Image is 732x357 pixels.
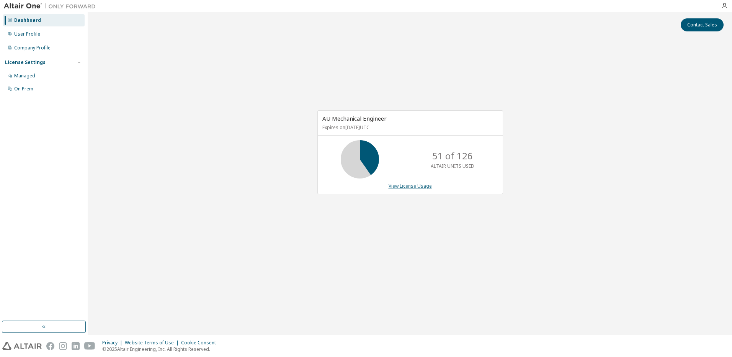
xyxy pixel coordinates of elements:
p: © 2025 Altair Engineering, Inc. All Rights Reserved. [102,346,221,352]
div: Dashboard [14,17,41,23]
p: 51 of 126 [432,149,473,162]
img: youtube.svg [84,342,95,350]
img: altair_logo.svg [2,342,42,350]
img: facebook.svg [46,342,54,350]
a: View License Usage [389,183,432,189]
div: Cookie Consent [181,340,221,346]
div: Company Profile [14,45,51,51]
p: ALTAIR UNITS USED [431,163,474,169]
div: User Profile [14,31,40,37]
button: Contact Sales [681,18,724,31]
img: linkedin.svg [72,342,80,350]
div: Managed [14,73,35,79]
img: instagram.svg [59,342,67,350]
div: On Prem [14,86,33,92]
div: Website Terms of Use [125,340,181,346]
img: Altair One [4,2,100,10]
p: Expires on [DATE] UTC [322,124,496,131]
span: AU Mechanical Engineer [322,115,387,122]
div: License Settings [5,59,46,66]
div: Privacy [102,340,125,346]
